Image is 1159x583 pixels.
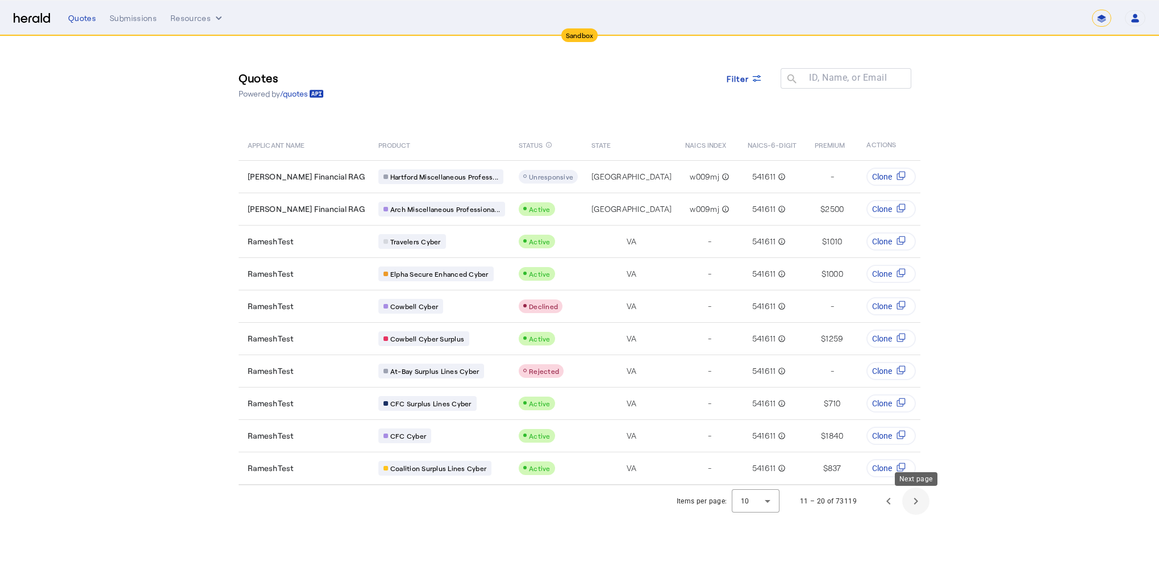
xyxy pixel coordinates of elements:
button: Filter [718,68,772,89]
mat-icon: info_outline [776,268,786,280]
th: ACTIONS [857,128,921,160]
span: Filter [727,73,749,85]
span: Travelers Cyber [390,237,441,246]
span: RameshTest [248,301,294,312]
span: Declined [529,302,558,310]
span: Active [529,238,551,245]
button: Clone [866,427,916,445]
button: Clone [866,459,916,477]
span: w009mj [690,203,719,215]
span: - [831,171,834,182]
mat-icon: info_outline [776,398,786,409]
span: $ [822,236,827,247]
span: Clone [872,236,892,247]
span: NAICS INDEX [685,139,726,150]
span: 710 [828,398,841,409]
span: $ [820,203,825,215]
h3: Quotes [239,70,324,86]
mat-icon: info_outline [719,203,729,215]
span: 837 [828,463,841,474]
span: $ [823,463,828,474]
span: 2500 [825,203,844,215]
div: Quotes [68,13,96,24]
span: Active [529,270,551,278]
span: RameshTest [248,333,294,344]
span: Clone [872,268,892,280]
span: VA [627,301,637,312]
span: 1840 [826,430,843,442]
span: PREMIUM [815,139,845,150]
button: Clone [866,265,916,283]
span: 541611 [752,171,776,182]
button: Previous page [875,488,902,515]
div: 11 – 20 of 73119 [800,495,857,507]
button: Clone [866,394,916,413]
span: $ [821,333,826,344]
span: VA [627,365,637,377]
span: Clone [872,203,892,215]
span: Active [529,335,551,343]
button: Clone [866,330,916,348]
span: [PERSON_NAME] Financial RAG [248,171,365,182]
span: [GEOGRAPHIC_DATA] [591,203,672,215]
span: $ [822,268,826,280]
span: VA [627,398,637,409]
span: - [708,333,711,344]
button: Resources dropdown menu [170,13,224,24]
button: Clone [866,362,916,380]
span: [GEOGRAPHIC_DATA] [591,171,672,182]
span: Clone [872,430,892,442]
span: VA [627,430,637,442]
span: - [708,430,711,442]
span: VA [627,236,637,247]
span: - [708,463,711,474]
button: Clone [866,200,916,218]
span: Cowbell Cyber [390,302,438,311]
mat-icon: info_outline [545,139,552,151]
span: NAICS-6-DIGIT [748,139,797,150]
span: RameshTest [248,463,294,474]
span: Active [529,464,551,472]
span: APPLICANT NAME [248,139,305,150]
span: Clone [872,365,892,377]
span: Clone [872,463,892,474]
span: Arch Miscellaneous Professiona... [390,205,500,214]
span: - [708,301,711,312]
span: 541611 [752,236,776,247]
button: Clone [866,168,916,186]
span: 541611 [752,365,776,377]
span: CFC Cyber [390,431,426,440]
span: 541611 [752,301,776,312]
span: Active [529,399,551,407]
span: $ [824,398,828,409]
span: $ [821,430,826,442]
span: VA [627,268,637,280]
span: - [831,365,834,377]
span: PRODUCT [378,139,411,150]
span: Clone [872,171,892,182]
span: - [708,268,711,280]
mat-icon: info_outline [776,236,786,247]
span: 1259 [826,333,843,344]
span: 541611 [752,333,776,344]
span: 541611 [752,203,776,215]
span: Clone [872,301,892,312]
span: 1000 [826,268,843,280]
span: 541611 [752,268,776,280]
span: - [831,301,834,312]
span: RameshTest [248,236,294,247]
span: - [708,236,711,247]
span: - [708,365,711,377]
span: RameshTest [248,430,294,442]
mat-icon: info_outline [776,203,786,215]
span: VA [627,463,637,474]
span: Clone [872,398,892,409]
span: - [708,398,711,409]
span: [PERSON_NAME] Financial RAG [248,203,365,215]
button: Clone [866,232,916,251]
span: STATUS [519,139,543,150]
span: CFC Surplus Lines Cyber [390,399,472,408]
span: 541611 [752,463,776,474]
mat-icon: info_outline [719,171,729,182]
mat-icon: info_outline [776,430,786,442]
